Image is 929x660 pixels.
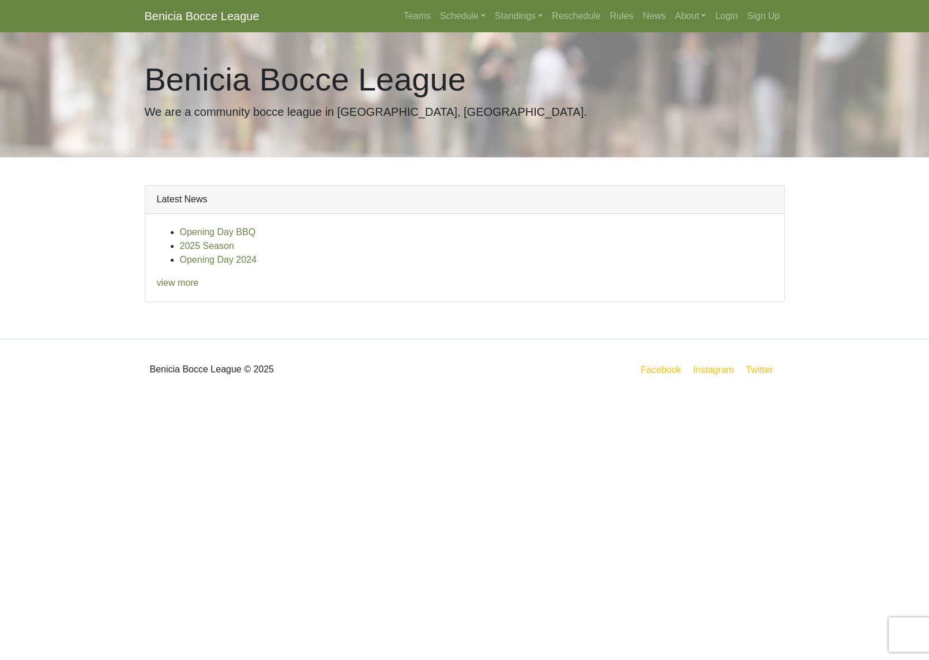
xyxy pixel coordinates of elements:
a: Login [710,5,742,28]
div: Latest News [145,186,784,214]
a: Twitter [743,363,782,377]
div: Benicia Bocce League © 2025 [136,349,465,390]
a: Opening Day 2024 [180,255,257,265]
a: Facebook [638,363,683,377]
a: Schedule [435,5,490,28]
a: Opening Day BBQ [180,227,256,237]
a: view more [157,278,199,288]
a: Sign Up [743,5,785,28]
a: Instagram [691,363,736,377]
a: News [638,5,671,28]
a: Teams [399,5,435,28]
a: About [671,5,711,28]
a: Reschedule [547,5,605,28]
p: We are a community bocce league in [GEOGRAPHIC_DATA], [GEOGRAPHIC_DATA]. [145,103,785,120]
a: Benicia Bocce League [145,5,259,28]
h1: Benicia Bocce League [145,60,785,99]
a: Standings [490,5,547,28]
a: Rules [605,5,638,28]
a: 2025 Season [180,241,234,251]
